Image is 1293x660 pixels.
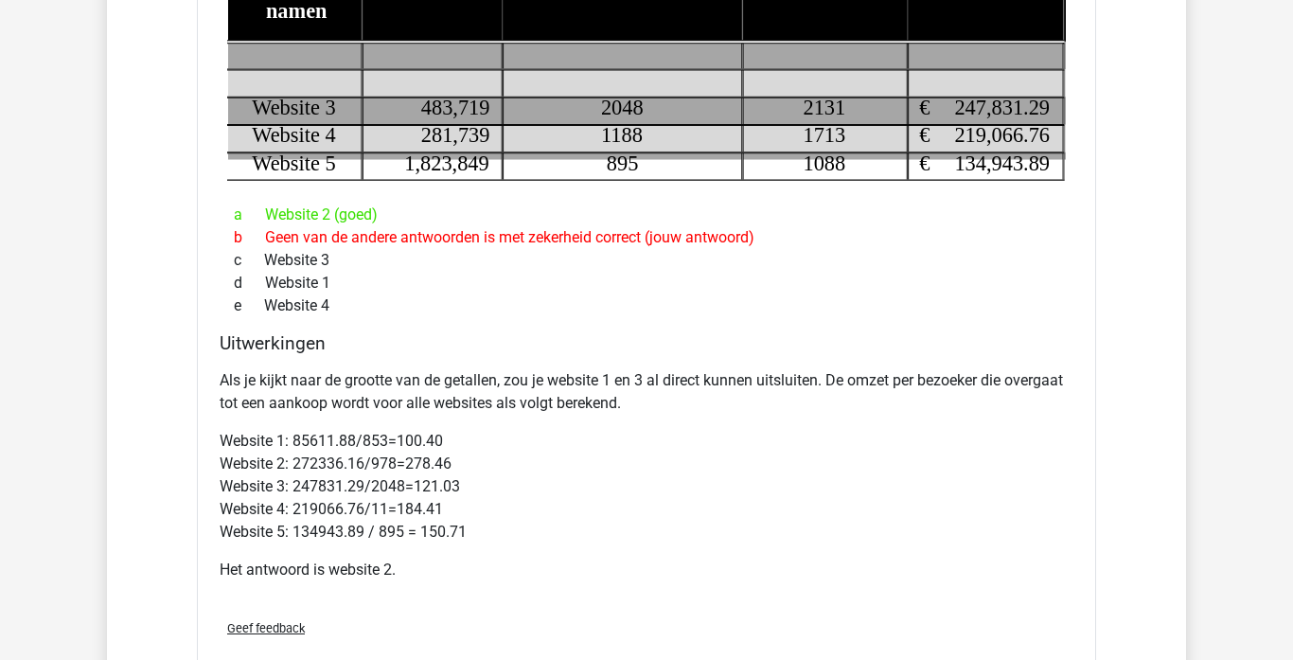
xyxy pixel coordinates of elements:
[956,96,1052,119] tspan: 247,831.29
[234,226,265,249] span: b
[956,123,1052,147] tspan: 219,066.76
[921,123,931,147] tspan: €
[234,272,265,294] span: d
[252,96,335,119] tspan: Website 3
[220,430,1073,544] p: Website 1: 85611.88/853=100.40 Website 2: 272336.16/978=278.46 Website 3: 247831.29/2048=121.03 W...
[921,96,931,119] tspan: €
[220,226,1073,249] div: Geen van de andere antwoorden is met zekerheid correct (jouw antwoord)
[805,96,847,119] tspan: 2131
[220,294,1073,317] div: Website 4
[234,294,264,317] span: e
[227,621,305,635] span: Geef feedback
[805,152,847,175] tspan: 1088
[805,123,847,147] tspan: 1713
[234,249,264,272] span: c
[421,96,490,119] tspan: 483,719
[421,123,490,147] tspan: 281,739
[220,559,1073,581] p: Het antwoord is website 2.
[607,152,639,175] tspan: 895
[956,152,1052,175] tspan: 134,943.89
[234,204,265,226] span: a
[405,152,490,175] tspan: 1,823,849
[602,96,645,119] tspan: 2048
[602,123,644,147] tspan: 1188
[921,152,931,175] tspan: €
[220,332,1073,354] h4: Uitwerkingen
[220,272,1073,294] div: Website 1
[220,204,1073,226] div: Website 2 (goed)
[220,369,1073,415] p: Als je kijkt naar de grootte van de getallen, zou je website 1 en 3 al direct kunnen uitsluiten. ...
[252,152,335,175] tspan: Website 5
[252,123,335,147] tspan: Website 4
[220,249,1073,272] div: Website 3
